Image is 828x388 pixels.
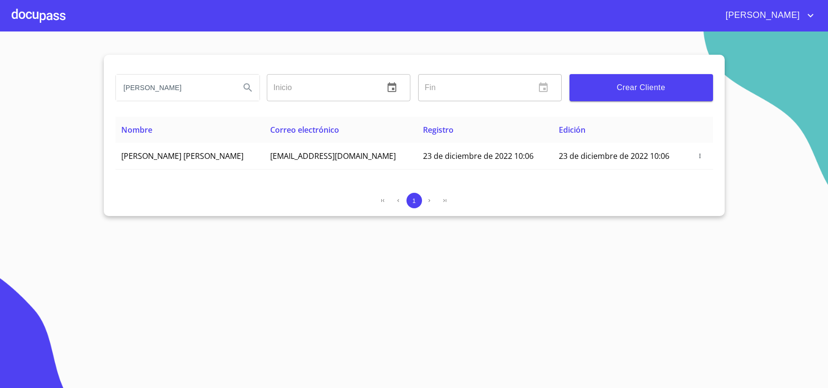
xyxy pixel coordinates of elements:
span: [EMAIL_ADDRESS][DOMAIN_NAME] [270,151,396,161]
span: 23 de diciembre de 2022 10:06 [423,151,534,161]
span: Nombre [121,124,152,135]
span: [PERSON_NAME] [718,8,805,23]
input: search [116,75,232,101]
span: Registro [423,124,454,135]
span: Correo electrónico [270,124,339,135]
button: Search [236,76,260,99]
span: 1 [412,197,416,204]
button: 1 [406,193,422,208]
button: account of current user [718,8,816,23]
span: Crear Cliente [577,81,705,94]
span: [PERSON_NAME] [PERSON_NAME] [121,151,244,161]
button: Crear Cliente [569,74,713,101]
span: 23 de diciembre de 2022 10:06 [559,151,669,161]
span: Edición [559,124,585,135]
